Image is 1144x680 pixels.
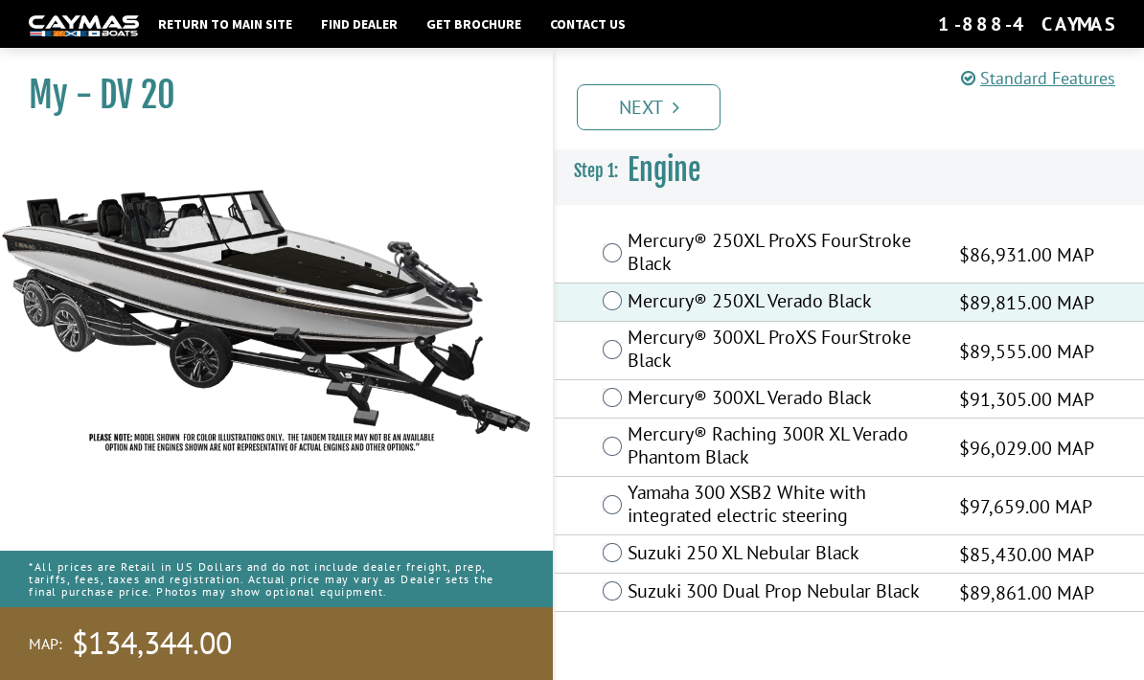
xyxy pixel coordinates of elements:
[572,81,1144,130] ul: Pagination
[577,84,721,130] a: Next
[959,240,1094,269] span: $86,931.00 MAP
[959,288,1094,317] span: $89,815.00 MAP
[628,422,935,473] label: Mercury® Raching 300R XL Verado Phantom Black
[959,540,1094,569] span: $85,430.00 MAP
[628,579,935,607] label: Suzuki 300 Dual Prop Nebular Black
[540,11,635,36] a: Contact Us
[961,67,1115,89] a: Standard Features
[628,229,935,280] label: Mercury® 250XL ProXS FourStroke Black
[29,74,505,117] h1: My - DV 20
[959,578,1094,607] span: $89,861.00 MAP
[555,135,1144,206] h3: Engine
[72,623,232,664] span: $134,344.00
[29,551,524,608] p: *All prices are Retail in US Dollars and do not include dealer freight, prep, tariffs, fees, taxe...
[938,11,1115,36] div: 1-888-4CAYMAS
[628,541,935,569] label: Suzuki 250 XL Nebular Black
[628,326,935,376] label: Mercury® 300XL ProXS FourStroke Black
[959,385,1094,414] span: $91,305.00 MAP
[959,434,1094,463] span: $96,029.00 MAP
[149,11,302,36] a: Return to main site
[29,634,62,654] span: MAP:
[959,337,1094,366] span: $89,555.00 MAP
[628,481,935,532] label: Yamaha 300 XSB2 White with integrated electric steering
[29,15,139,35] img: white-logo-c9c8dbefe5ff5ceceb0f0178aa75bf4bb51f6bca0971e226c86eb53dfe498488.png
[959,492,1092,521] span: $97,659.00 MAP
[311,11,407,36] a: Find Dealer
[417,11,531,36] a: Get Brochure
[628,386,935,414] label: Mercury® 300XL Verado Black
[628,289,935,317] label: Mercury® 250XL Verado Black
